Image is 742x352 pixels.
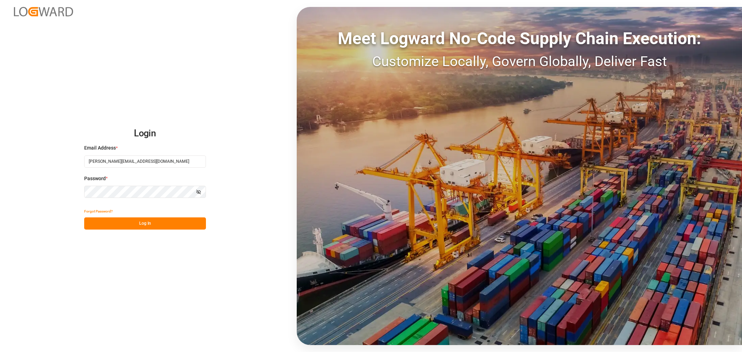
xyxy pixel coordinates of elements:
[297,51,742,72] div: Customize Locally, Govern Globally, Deliver Fast
[84,205,113,217] button: Forgot Password?
[84,155,206,168] input: Enter your email
[14,7,73,16] img: Logward_new_orange.png
[84,122,206,145] h2: Login
[84,144,116,152] span: Email Address
[84,175,106,182] span: Password
[84,217,206,230] button: Log In
[297,26,742,51] div: Meet Logward No-Code Supply Chain Execution:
